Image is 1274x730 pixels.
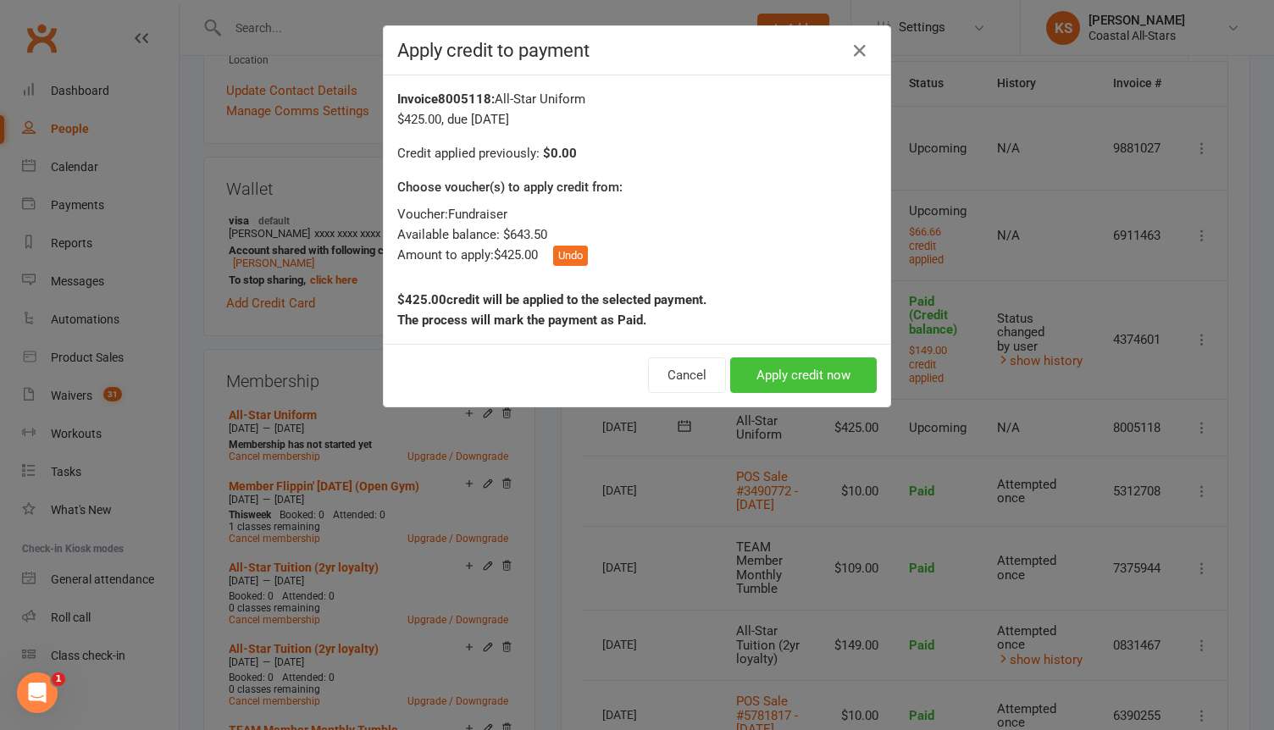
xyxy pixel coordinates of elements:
label: Choose voucher(s) to apply credit from: [397,177,623,197]
div: Voucher: Fundraiser Available balance: $643.50 Amount to apply: $425.00 [397,204,877,266]
button: Undo [553,246,588,266]
iframe: Intercom live chat [17,672,58,713]
div: All-Star Uniform $425.00 , due [DATE] [397,89,877,130]
h4: Apply credit to payment [397,40,877,61]
a: Close [846,37,873,64]
button: Cancel [648,357,726,393]
span: 1 [52,672,65,686]
strong: $0.00 [543,146,577,161]
strong: $425.00 credit will be applied to the selected payment. The process will mark the payment as Paid. [397,292,706,328]
button: Apply credit now [730,357,877,393]
strong: Invoice 8005118 : [397,91,495,107]
div: Credit applied previously: [397,143,877,163]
